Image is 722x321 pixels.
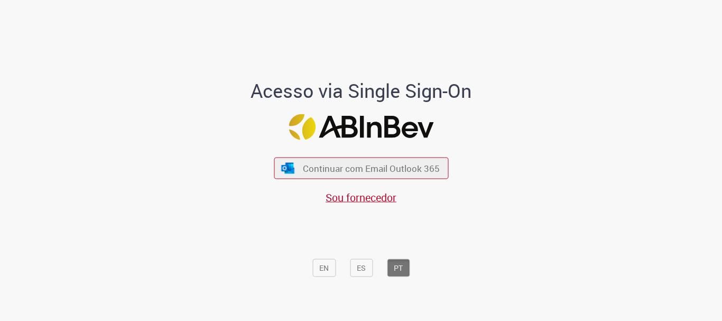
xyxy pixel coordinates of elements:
button: EN [312,259,336,277]
img: Logo ABInBev [289,114,433,140]
button: ícone Azure/Microsoft 360 Continuar com Email Outlook 365 [274,158,448,179]
span: Continuar com Email Outlook 365 [303,162,440,175]
h1: Acesso via Single Sign-On [215,80,508,102]
a: Sou fornecedor [326,190,396,205]
img: ícone Azure/Microsoft 360 [281,162,295,173]
button: PT [387,259,410,277]
button: ES [350,259,373,277]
